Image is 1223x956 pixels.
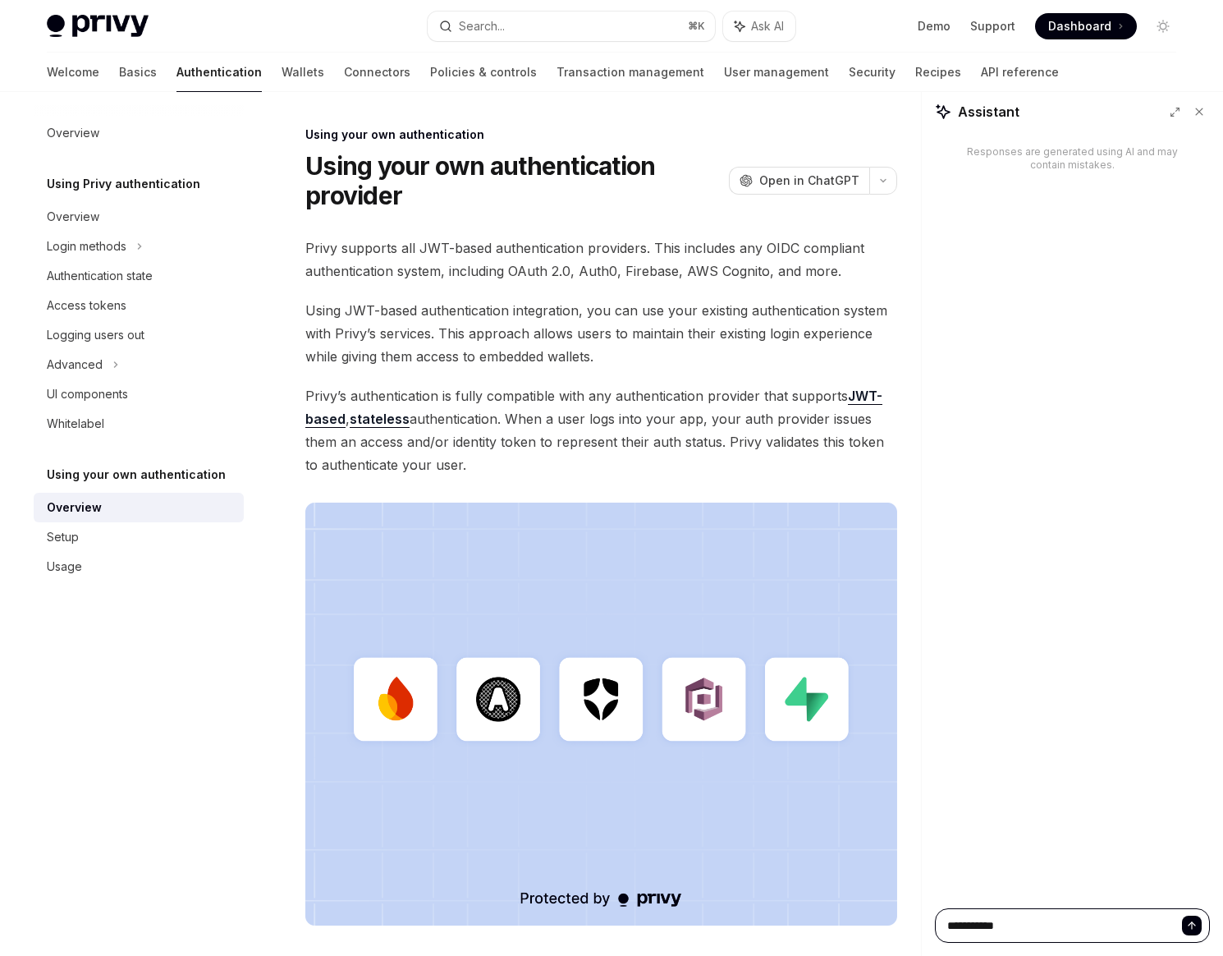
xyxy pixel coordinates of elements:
[724,53,829,92] a: User management
[47,296,126,315] div: Access tokens
[849,53,895,92] a: Security
[344,53,410,92] a: Connectors
[305,503,897,926] img: JWT-based auth splash
[350,411,410,428] a: stateless
[282,53,324,92] a: Wallets
[47,527,79,547] div: Setup
[47,498,102,517] div: Overview
[47,174,200,194] h5: Using Privy authentication
[915,53,961,92] a: Recipes
[305,299,897,368] span: Using JWT-based authentication integration, you can use your existing authentication system with ...
[1048,18,1111,34] span: Dashboard
[34,202,244,232] a: Overview
[47,355,103,375] div: Advanced
[47,557,82,577] div: Usage
[751,18,784,34] span: Ask AI
[47,123,99,143] div: Overview
[961,145,1184,172] div: Responses are generated using AI and may contain mistakes.
[459,16,505,36] div: Search...
[970,18,1015,34] a: Support
[47,414,104,434] div: Whitelabel
[1150,13,1176,39] button: Toggle dark mode
[688,20,705,33] span: ⌘ K
[759,172,859,189] span: Open in ChatGPT
[119,53,157,92] a: Basics
[34,291,244,320] a: Access tokens
[47,266,153,286] div: Authentication state
[428,11,715,41] button: Search...⌘K
[305,384,897,476] span: Privy’s authentication is fully compatible with any authentication provider that supports , authe...
[34,320,244,350] a: Logging users out
[723,11,795,41] button: Ask AI
[918,18,950,34] a: Demo
[557,53,704,92] a: Transaction management
[34,493,244,522] a: Overview
[958,102,1019,122] span: Assistant
[47,325,144,345] div: Logging users out
[47,465,226,485] h5: Using your own authentication
[981,53,1059,92] a: API reference
[47,207,99,227] div: Overview
[34,379,244,409] a: UI components
[34,552,244,581] a: Usage
[1182,916,1202,935] button: Send message
[430,53,537,92] a: Policies & controls
[729,167,869,195] button: Open in ChatGPT
[305,126,897,143] div: Using your own authentication
[305,151,722,210] h1: Using your own authentication provider
[47,15,149,38] img: light logo
[176,53,262,92] a: Authentication
[305,237,897,283] span: Privy supports all JWT-based authentication providers. This includes any OIDC compliant authentic...
[34,261,244,291] a: Authentication state
[47,237,126,256] div: Login methods
[34,118,244,148] a: Overview
[47,384,128,404] div: UI components
[34,409,244,439] a: Whitelabel
[1035,13,1137,39] a: Dashboard
[47,53,99,92] a: Welcome
[34,522,244,552] a: Setup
